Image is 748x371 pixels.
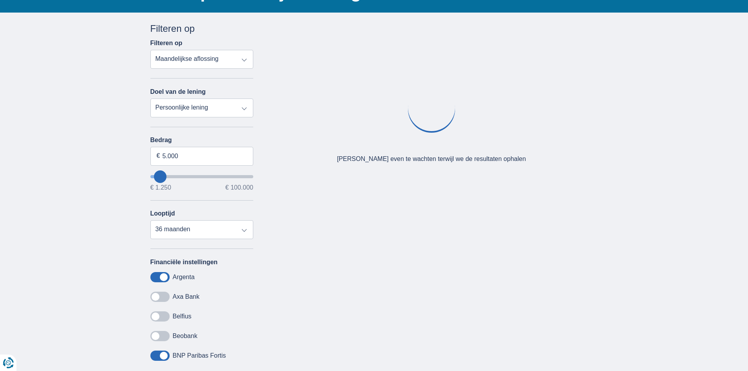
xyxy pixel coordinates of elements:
[173,274,195,281] label: Argenta
[150,40,183,47] label: Filteren op
[173,313,192,320] label: Belfius
[150,137,254,144] label: Bedrag
[157,152,160,161] span: €
[173,293,199,300] label: Axa Bank
[150,259,218,266] label: Financiële instellingen
[225,185,253,191] span: € 100.000
[150,210,175,217] label: Looptijd
[150,175,254,178] input: wantToBorrow
[150,88,206,95] label: Doel van de lening
[337,155,526,164] div: [PERSON_NAME] even te wachten terwijl we de resultaten ophalen
[173,352,226,359] label: BNP Paribas Fortis
[150,22,254,35] div: Filteren op
[150,185,171,191] span: € 1.250
[173,333,198,340] label: Beobank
